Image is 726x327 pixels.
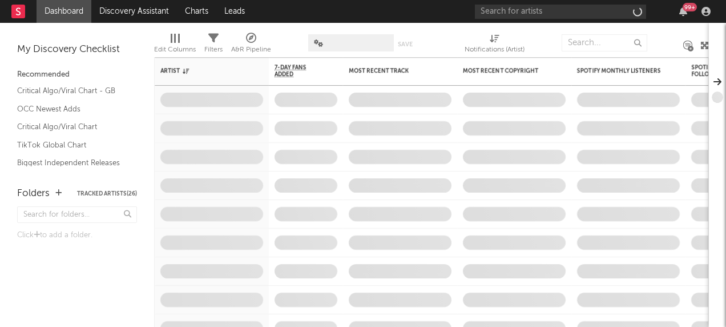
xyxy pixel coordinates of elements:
div: Artist [160,67,246,74]
div: Click to add a folder. [17,229,137,242]
input: Search for artists [475,5,646,19]
div: Edit Columns [154,43,196,57]
div: Edit Columns [154,29,196,62]
button: Tracked Artists(26) [77,191,137,197]
div: Most Recent Track [349,67,434,74]
div: 99 + [683,3,697,11]
button: 99+ [679,7,687,16]
div: Filters [204,43,223,57]
div: A&R Pipeline [231,29,271,62]
a: Critical Algo/Viral Chart - GB [17,85,126,97]
a: Biggest Independent Releases This Week [17,157,126,180]
div: Folders [17,187,50,201]
input: Search for folders... [17,206,137,223]
a: TikTok Global Chart [17,139,126,151]
div: Recommended [17,68,137,82]
span: 7-Day Fans Added [275,64,320,78]
div: Most Recent Copyright [463,67,548,74]
div: Filters [204,29,223,62]
div: My Discovery Checklist [17,43,137,57]
a: OCC Newest Adds [17,103,126,115]
input: Search... [562,34,647,51]
div: Notifications (Artist) [465,43,525,57]
button: Save [398,41,413,47]
div: A&R Pipeline [231,43,271,57]
a: Critical Algo/Viral Chart [17,121,126,133]
div: Spotify Monthly Listeners [577,67,663,74]
div: Notifications (Artist) [465,29,525,62]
